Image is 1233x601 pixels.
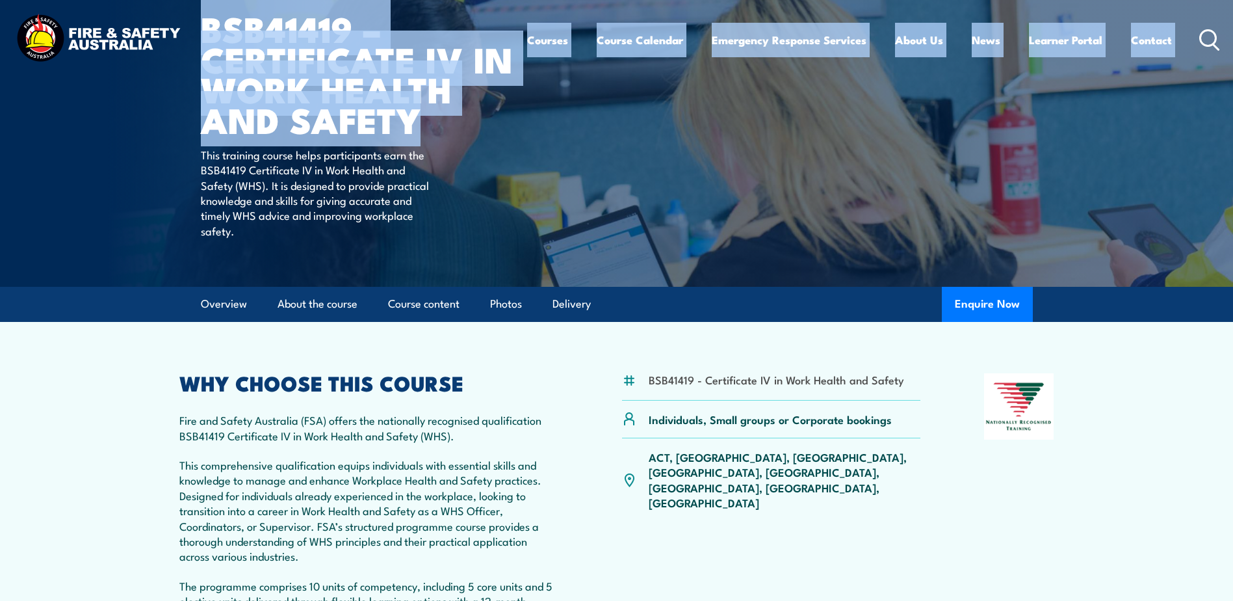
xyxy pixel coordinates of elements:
li: BSB41419 - Certificate IV in Work Health and Safety [649,372,904,387]
p: This training course helps participants earn the BSB41419 Certificate IV in Work Health and Safet... [201,147,438,238]
h1: BSB41419 – Certificate IV in Work Health and Safety [201,13,522,135]
p: Fire and Safety Australia (FSA) offers the nationally recognised qualification BSB41419 Certifica... [179,412,559,443]
a: Course content [388,287,460,321]
p: ACT, [GEOGRAPHIC_DATA], [GEOGRAPHIC_DATA], [GEOGRAPHIC_DATA], [GEOGRAPHIC_DATA], [GEOGRAPHIC_DATA... [649,449,921,511]
a: Courses [527,23,568,57]
button: Enquire Now [942,287,1033,322]
a: Learner Portal [1029,23,1102,57]
a: About Us [895,23,943,57]
a: Course Calendar [597,23,683,57]
a: Emergency Response Services [712,23,866,57]
p: This comprehensive qualification equips individuals with essential skills and knowledge to manage... [179,457,559,564]
a: About the course [278,287,357,321]
a: Contact [1131,23,1172,57]
a: News [972,23,1000,57]
p: Individuals, Small groups or Corporate bookings [649,412,892,427]
img: Nationally Recognised Training logo. [984,373,1054,440]
a: Overview [201,287,247,321]
h2: WHY CHOOSE THIS COURSE [179,373,559,392]
a: Photos [490,287,522,321]
a: Delivery [552,287,591,321]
